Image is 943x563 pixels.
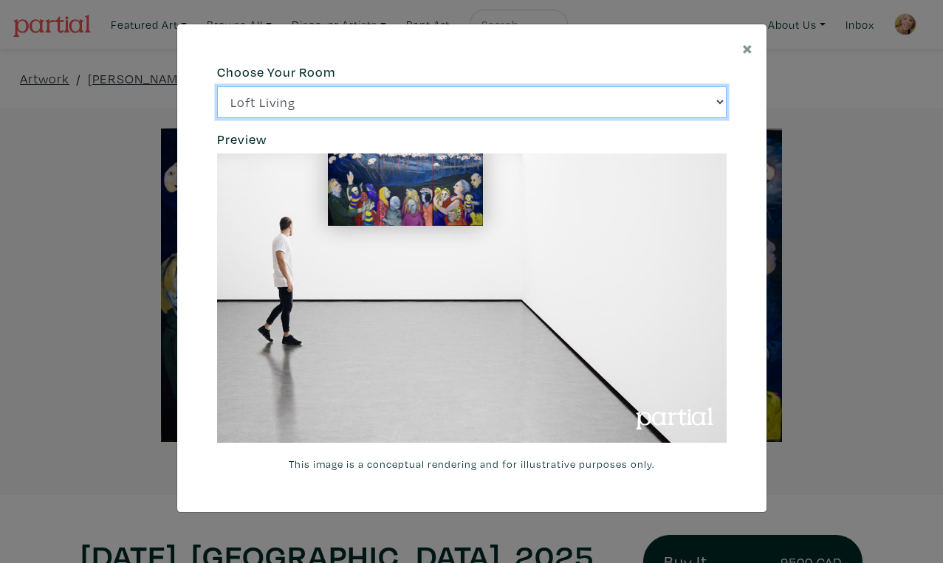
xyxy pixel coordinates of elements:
[217,456,727,472] small: This image is a conceptual rendering and for illustrative purposes only.
[328,148,483,226] img: phpThumb.php
[217,64,727,80] h6: Choose Your Room
[742,35,753,61] span: ×
[217,153,727,443] img: phpThumb.php
[729,24,767,71] button: Close
[217,131,727,148] h6: Preview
